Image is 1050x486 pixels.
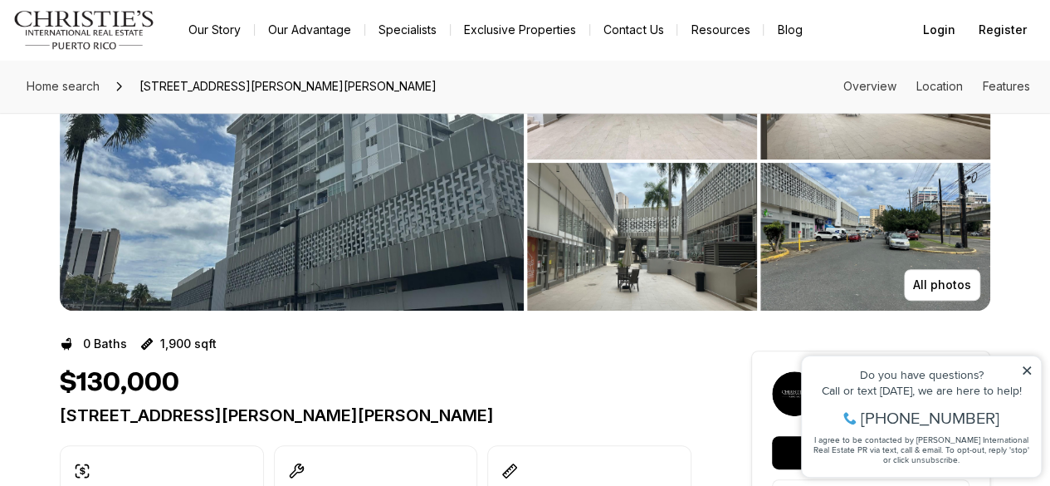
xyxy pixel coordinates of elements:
[590,18,676,42] button: Contact Us
[17,37,240,49] div: Do you have questions?
[916,79,963,93] a: Skip to: Location
[60,12,524,311] li: 1 of 2
[764,18,815,42] a: Blog
[20,73,106,100] a: Home search
[60,12,990,311] div: Listing Photos
[983,79,1030,93] a: Skip to: Features
[133,73,443,100] span: [STREET_ADDRESS][PERSON_NAME][PERSON_NAME]
[979,23,1027,37] span: Register
[60,405,691,425] p: [STREET_ADDRESS][PERSON_NAME][PERSON_NAME]
[160,337,217,351] p: 1,900 sqft
[60,367,179,399] h1: $130,000
[21,102,237,134] span: I agree to be contacted by [PERSON_NAME] International Real Estate PR via text, call & email. To ...
[17,53,240,65] div: Call or text [DATE], we are here to help!
[677,18,763,42] a: Resources
[13,10,155,50] img: logo
[923,23,955,37] span: Login
[255,18,364,42] a: Our Advantage
[527,163,757,311] button: View image gallery
[913,13,965,47] button: Login
[969,13,1037,47] button: Register
[60,12,524,311] button: View image gallery
[83,337,127,351] p: 0 Baths
[843,80,1030,93] nav: Page section menu
[913,278,971,292] p: All photos
[772,436,969,469] button: Request a tour
[27,79,100,93] span: Home search
[175,18,254,42] a: Our Story
[527,12,991,311] li: 2 of 2
[68,78,207,95] span: [PHONE_NUMBER]
[904,269,980,301] button: All photos
[365,18,450,42] a: Specialists
[843,79,896,93] a: Skip to: Overview
[760,163,990,311] button: View image gallery
[451,18,589,42] a: Exclusive Properties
